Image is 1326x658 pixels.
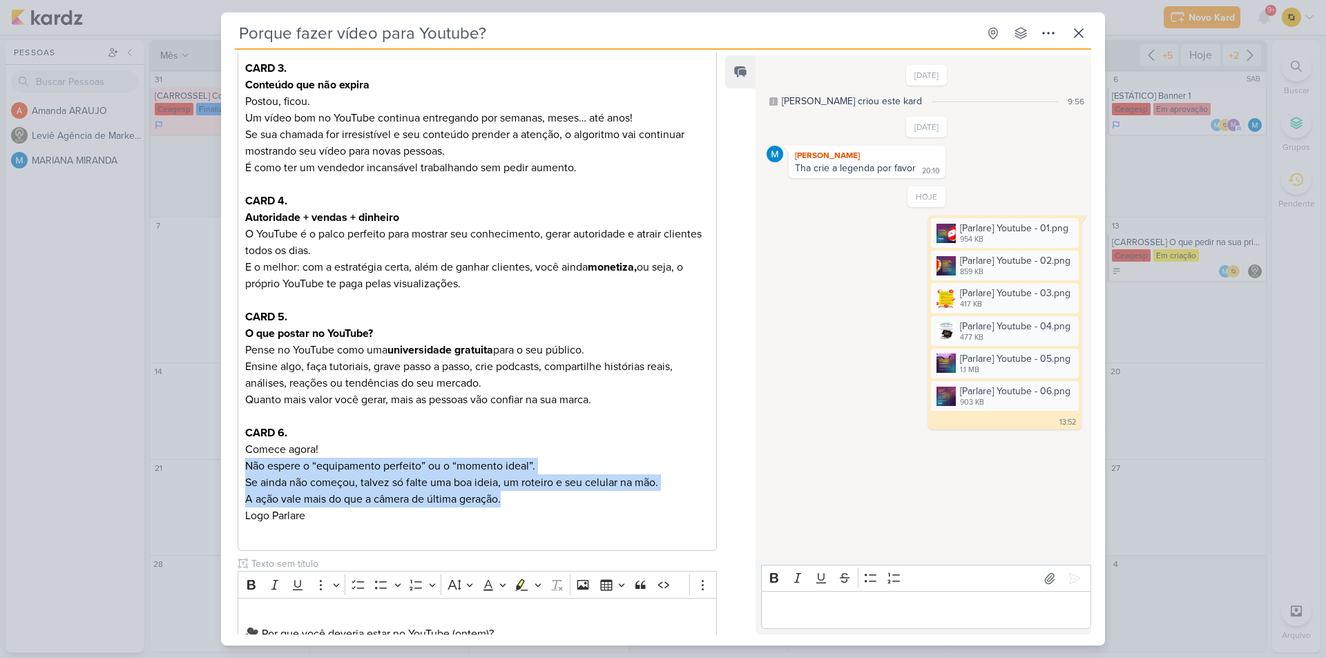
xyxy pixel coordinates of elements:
[936,224,956,243] img: 5HedMkg7kMZZsTfvl5YohhXBp51CsiieSpoo3cPz.png
[960,299,1070,310] div: 417 KB
[767,146,783,162] img: MARIANA MIRANDA
[1068,95,1084,108] div: 9:56
[931,381,1079,411] div: [Parlare] Youtube - 06.png
[245,209,709,292] p: O YouTube é o palco perfeito para mostrar seu conhecimento, gerar autoridade e atrair clientes to...
[931,349,1079,378] div: [Parlare] Youtube - 05.png
[936,289,956,308] img: zVQCn6tbAEjEV04eVPuXFzetoqSku4whrcegRvdg.png
[936,354,956,373] img: m9e2JbJdQJ79wVq2iVZ5eWibP3EW7zLFYXEjy0Fa.png
[761,565,1091,592] div: Editor toolbar
[960,332,1070,343] div: 477 KB
[931,316,1079,346] div: [Parlare] Youtube - 04.png
[245,325,709,408] p: Pense no YouTube como uma para o seu público. Ensine algo, faça tutoriais, grave passo a passo, c...
[960,234,1068,245] div: 954 KB
[245,77,709,176] p: Postou, ficou. Um vídeo bom no YouTube continua entregando por semanas, meses… até anos! Se sua c...
[936,256,956,275] img: naxNwxqt6FS5Mm2UYvf0cy1H68e3iWBRWS2nrk3r.png
[245,327,373,340] strong: O que postar no YouTube?
[588,260,637,274] strong: monetiza,
[931,218,1079,248] div: [Parlare] Youtube - 01.png
[238,571,717,598] div: Editor toolbar
[960,384,1070,398] div: [Parlare] Youtube - 06.png
[245,458,709,524] p: Não espere o “equipamento perfeito” ou o “momento ideal”. Se ainda não começou, talvez só falte u...
[387,343,493,357] strong: universidade gratuita
[960,221,1068,235] div: [Parlare] Youtube - 01.png
[235,21,978,46] input: Kard Sem Título
[960,253,1070,268] div: [Parlare] Youtube - 02.png
[245,609,709,642] p: ⁠⁠⁠⁠⁠⁠⁠ 🎥 Por que você deveria estar no YouTube (ontem)?
[922,166,940,177] div: 20:10
[245,78,369,92] strong: Conteúdo que não expira
[960,319,1070,333] div: [Parlare] Youtube - 04.png
[936,387,956,406] img: lUMc9nGiF91ri6e9frQAl05pnLbk7uFRisbThXOO.png
[245,61,287,75] strong: CARD 3.
[761,591,1091,629] div: Editor editing area: main
[960,365,1070,376] div: 1.1 MB
[1059,417,1076,428] div: 13:52
[249,557,717,571] input: Texto sem título
[245,441,709,458] p: Comece agora!
[931,251,1079,280] div: [Parlare] Youtube - 02.png
[960,351,1070,366] div: [Parlare] Youtube - 05.png
[936,321,956,340] img: XUk9pYSZ55dpLwsKE3J3A035B9g8fPQiDYwjh6Aw.png
[795,162,916,174] div: Tha crie a legenda por favor
[960,267,1070,278] div: 859 KB
[245,426,287,440] strong: CARD 6.
[782,94,922,108] div: [PERSON_NAME] criou este kard
[960,397,1070,408] div: 903 KB
[245,310,287,324] strong: CARD 5.
[931,283,1079,313] div: [Parlare] Youtube - 03.png
[245,211,399,224] strong: Autoridade + vendas + dinheiro
[791,148,943,162] div: [PERSON_NAME]
[245,194,287,208] strong: CARD 4.
[960,286,1070,300] div: [Parlare] Youtube - 03.png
